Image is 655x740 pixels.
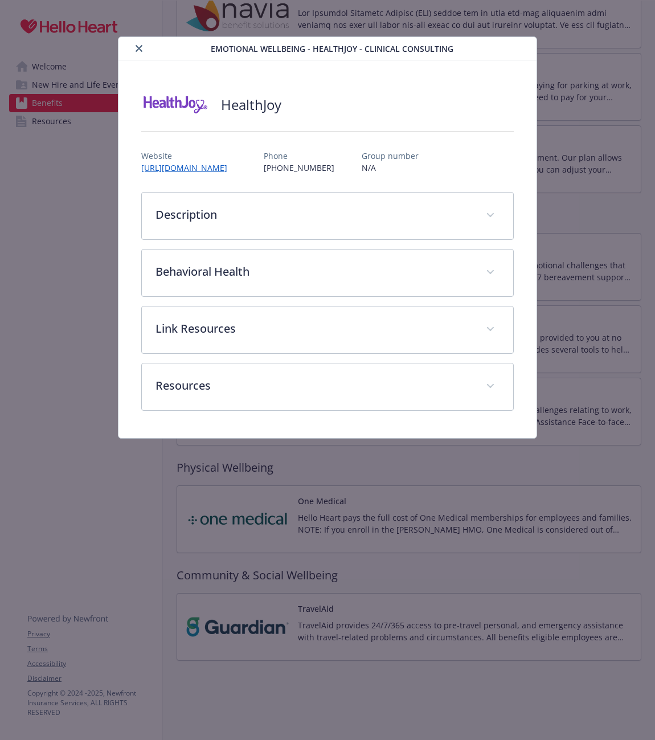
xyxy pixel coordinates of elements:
p: Phone [264,150,334,162]
p: Description [155,206,472,223]
div: Behavioral Health [142,250,513,296]
div: Link Resources [142,306,513,353]
div: Description [142,193,513,239]
p: Resources [155,377,472,394]
div: details for plan Emotional Wellbeing - HealthJoy - Clinical Consulting [65,36,589,439]
button: close [132,42,146,55]
p: Website [141,150,236,162]
img: HealthJoy, LLC [141,88,210,122]
p: Behavioral Health [155,263,472,280]
p: Group number [362,150,419,162]
span: Emotional Wellbeing - HealthJoy - Clinical Consulting [211,43,453,55]
p: Link Resources [155,320,472,337]
h2: HealthJoy [221,95,281,115]
p: N/A [362,162,419,174]
div: Resources [142,363,513,410]
a: [URL][DOMAIN_NAME] [141,162,236,173]
p: [PHONE_NUMBER] [264,162,334,174]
